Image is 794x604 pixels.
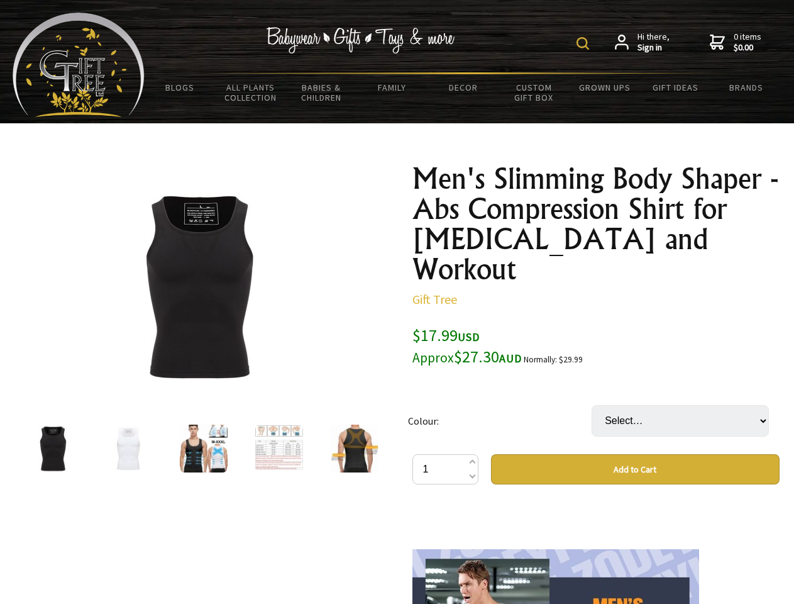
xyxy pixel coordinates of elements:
a: Brands [711,74,782,101]
strong: $0.00 [734,42,761,53]
img: Babywear - Gifts - Toys & more [267,27,455,53]
a: All Plants Collection [216,74,287,111]
a: BLOGS [145,74,216,101]
span: AUD [499,351,522,366]
span: USD [458,330,480,344]
img: Men's Slimming Body Shaper - Abs Compression Shirt for Gynecomastia and Workout [180,425,228,473]
h1: Men's Slimming Body Shaper - Abs Compression Shirt for [MEDICAL_DATA] and Workout [412,164,780,284]
a: Family [357,74,428,101]
img: Men's Slimming Body Shaper - Abs Compression Shirt for Gynecomastia and Workout [29,425,77,473]
a: 0 items$0.00 [710,31,761,53]
img: Men's Slimming Body Shaper - Abs Compression Shirt for Gynecomastia and Workout [255,425,303,473]
a: Gift Ideas [640,74,711,101]
img: Men's Slimming Body Shaper - Abs Compression Shirt for Gynecomastia and Workout [331,425,378,473]
a: Grown Ups [569,74,640,101]
img: Men's Slimming Body Shaper - Abs Compression Shirt for Gynecomastia and Workout [104,425,152,473]
a: Gift Tree [412,291,457,307]
td: Colour: [408,388,592,454]
img: product search [576,37,589,50]
small: Normally: $29.99 [524,354,583,365]
a: Babies & Children [286,74,357,111]
a: Custom Gift Box [499,74,570,111]
span: 0 items [734,31,761,53]
img: Babyware - Gifts - Toys and more... [13,13,145,117]
button: Add to Cart [491,454,780,484]
a: Decor [427,74,499,101]
small: Approx [412,349,454,366]
span: Hi there, [637,31,670,53]
strong: Sign in [637,42,670,53]
span: $17.99 $27.30 [412,325,522,367]
a: Hi there,Sign in [615,31,670,53]
img: Men's Slimming Body Shaper - Abs Compression Shirt for Gynecomastia and Workout [101,188,297,384]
